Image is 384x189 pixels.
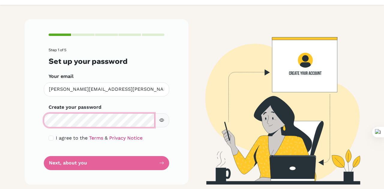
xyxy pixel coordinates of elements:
input: Insert your email* [44,82,169,96]
label: Create your password [49,104,101,111]
span: & [105,135,108,141]
a: Terms [89,135,103,141]
span: I agree to the [56,135,88,141]
h3: Set up your password [49,57,164,66]
label: Your email [49,73,73,80]
a: Privacy Notice [109,135,142,141]
span: Step 1 of 5 [49,48,66,52]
